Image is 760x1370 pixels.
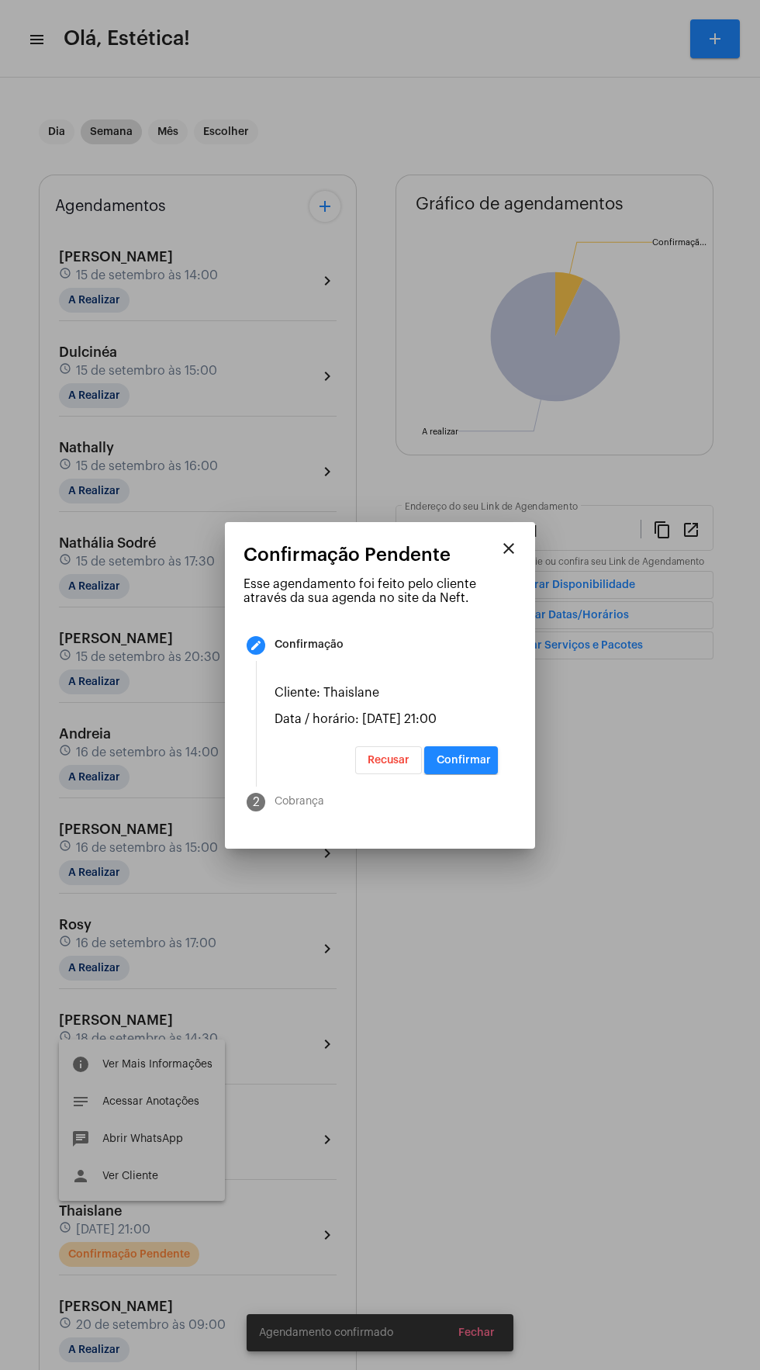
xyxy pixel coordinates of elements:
[244,577,516,605] p: Esse agendamento foi feito pelo cliente através da sua agenda no site da Neft.
[275,686,498,700] p: Cliente: Thaislane
[275,639,344,651] div: Confirmação
[244,545,451,565] span: Confirmação Pendente
[275,712,498,726] p: Data / horário: [DATE] 21:00
[499,539,518,558] mat-icon: close
[355,746,422,774] button: Recusar
[275,796,324,808] div: Cobrança
[250,639,262,652] mat-icon: create
[437,755,491,766] span: Confirmar
[253,795,260,809] span: 2
[368,755,409,766] span: Recusar
[424,746,498,774] button: Confirmar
